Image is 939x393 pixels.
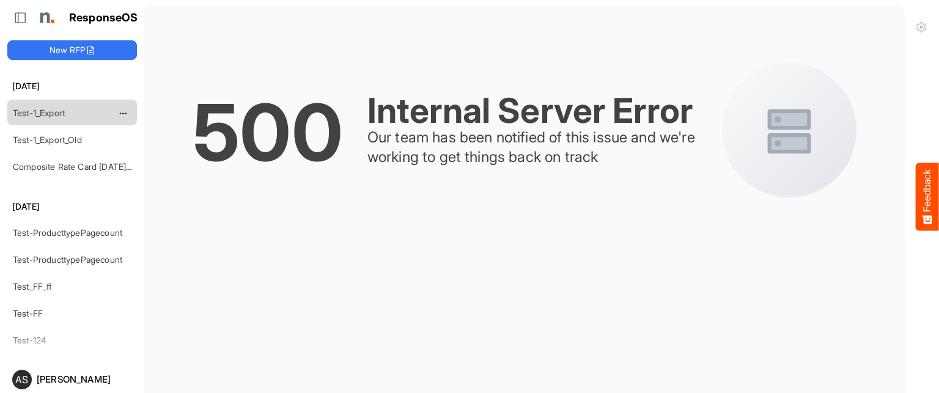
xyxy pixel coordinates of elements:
[13,161,171,172] a: Composite Rate Card [DATE]_smaller (4)
[367,94,710,128] div: Internal Server Error
[916,163,939,230] button: Feedback
[7,79,137,93] h6: [DATE]
[37,375,132,384] div: [PERSON_NAME]
[69,12,138,24] h1: ResponseOS
[7,200,137,213] h6: [DATE]
[367,128,710,167] div: Our team has been notified of this issue and we're working to get things back on track
[7,40,137,60] button: New RFP
[15,375,28,384] span: AS
[13,281,52,292] a: Test_FF_ff
[34,6,58,30] img: Northell
[193,97,342,168] div: 500
[13,254,122,265] a: Test-ProducttypePagecount
[13,227,122,238] a: Test-ProducttypePagecount
[13,134,82,145] a: Test-1_Export_Old
[13,308,43,318] a: Test-FF
[117,107,129,119] button: dropdownbutton
[13,108,65,118] a: Test-1_Export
